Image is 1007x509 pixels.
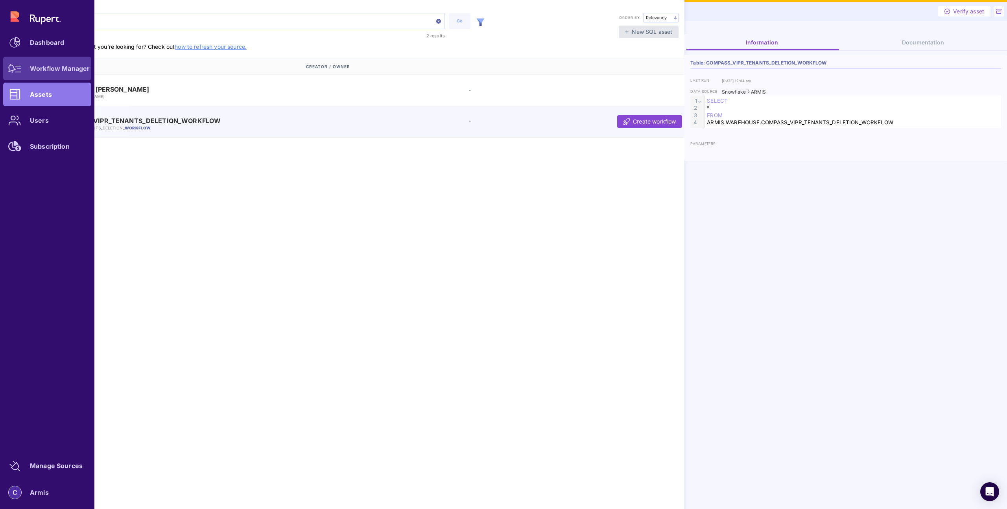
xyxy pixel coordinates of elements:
div: Armis [30,490,49,495]
span: Information [746,39,778,46]
a: Manage Sources [3,454,91,478]
label: parameters [690,142,722,147]
div: 3 [690,112,698,119]
div: Workflow Manager [30,66,90,71]
button: Go [449,13,470,29]
div: Creator / Owner [306,59,467,74]
div: ARMIS [751,89,766,96]
div: Manage Sources [30,463,83,468]
span: Table: COMPASS_VIPR_TENANTS_DELETION_WORKFLOW [38,117,221,124]
div: 2 [690,104,698,112]
span: ℹ️ Can’t find the asset you’re looking for? Check out [36,31,247,50]
div: - [468,86,630,94]
div: Snowflake [722,89,746,96]
div: 4 [690,119,698,126]
span: Documentation [902,39,944,46]
label: data source [690,89,722,95]
div: ARMIS.WAREHOUSE.COMPASS_VIPR_TENANTS_DELETION_WORKFLOW [705,119,1001,126]
span: FROM [707,112,723,118]
div: Name [38,59,306,74]
label: last run [690,78,722,84]
span: SELECT [707,98,728,104]
span: Fold line [697,97,702,105]
div: Open Intercom Messenger [980,482,999,501]
img: clear [436,19,441,24]
p: Table: COMPASS_VIPR_TENANTS_DELETION_ [38,125,296,131]
a: how to refresh your source. [175,43,247,50]
p: Test for [PERSON_NAME] [38,94,296,99]
img: arrow [674,16,677,20]
div: 2 results [371,31,445,40]
div: - [468,117,630,125]
em: WORKFLOW [125,125,151,130]
label: Order by [619,15,640,20]
a: Workflow Manager [3,57,91,80]
a: Subscription [3,135,91,158]
div: Users [30,118,49,123]
span: Create workflow [633,118,676,125]
span: Table: COMPASS_VIPR_TENANTS_DELETION_WORKFLOW [690,61,826,65]
div: Go [453,18,467,24]
div: Subscription [30,144,70,149]
a: Dashboard [3,31,91,54]
div: 1 [690,97,698,105]
a: Users [3,109,91,132]
span: Verify asset [953,7,984,15]
div: [DATE] 12:04 am [722,78,751,84]
img: account-photo [9,486,21,499]
span: New SQL asset [632,28,672,36]
div: Dashboard [30,40,64,45]
input: Search data assets [37,13,444,29]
